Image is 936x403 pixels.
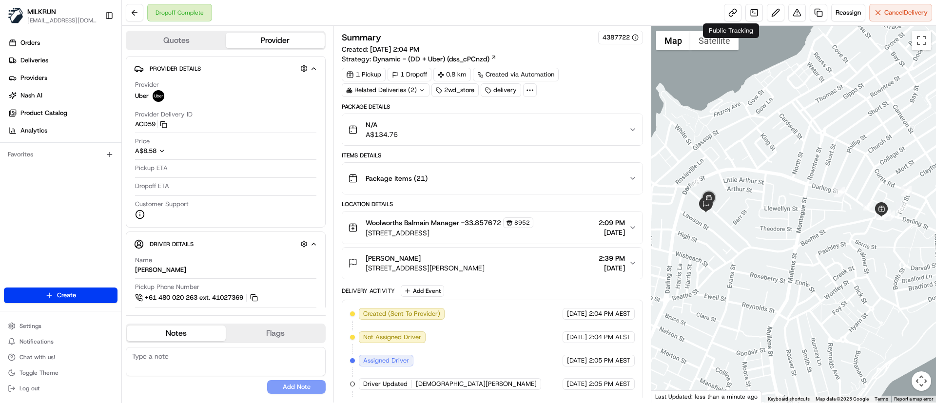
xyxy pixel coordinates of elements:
button: Reassign [831,4,865,21]
div: Created via Automation [473,68,559,81]
button: [PERSON_NAME][STREET_ADDRESS][PERSON_NAME]2:39 PM[DATE] [342,248,642,279]
span: MILKRUN [27,7,56,17]
span: 2:09 PM [599,218,625,228]
span: [DATE] [567,356,587,365]
span: Not Assigned Driver [363,333,421,342]
span: 2:05 PM AEST [589,380,630,388]
div: Location Details [342,200,643,208]
span: N/A [366,120,398,130]
div: Strategy: [342,54,497,64]
div: Related Deliveries (2) [342,83,429,97]
button: Keyboard shortcuts [768,396,810,403]
div: 0.8 km [433,68,471,81]
span: A$134.76 [366,130,398,139]
a: Analytics [4,123,121,138]
div: Favorites [4,147,117,162]
span: [STREET_ADDRESS] [366,228,533,238]
button: [EMAIL_ADDRESS][DOMAIN_NAME] [27,17,97,24]
span: Dynamic - (DD + Uber) (dss_cPCnzd) [373,54,489,64]
span: Provider Details [150,65,201,73]
span: 2:39 PM [599,253,625,263]
button: Woolworths Balmain Manager -33.8576728952[STREET_ADDRESS]2:09 PM[DATE] [342,211,642,244]
span: Uber [135,92,149,100]
button: N/AA$134.76 [342,114,642,145]
a: Report a map error [894,396,933,402]
a: Deliveries [4,53,121,68]
h3: Summary [342,33,381,42]
span: Pickup Phone Number [135,283,199,291]
button: Show street map [656,31,690,50]
div: 3 [884,211,895,221]
button: Create [4,288,117,303]
span: Woolworths Balmain Manager -33.857672 [366,218,501,228]
div: 2wd_store [431,83,479,97]
span: Pickup ETA [135,164,168,173]
button: Provider Details [134,60,317,77]
button: Quotes [127,33,226,48]
span: Cancel Delivery [884,8,928,17]
button: ACD59 [135,120,167,129]
button: 4387722 [603,33,639,42]
div: Public Tracking [703,23,759,38]
span: Reassign [836,8,861,17]
img: Google [654,390,686,403]
span: Product Catalog [20,109,67,117]
span: Driver Updated [363,380,408,388]
span: Provider [135,80,159,89]
button: Notes [127,326,226,341]
div: 12 [690,176,701,187]
div: Package Details [342,103,643,111]
span: [DEMOGRAPHIC_DATA][PERSON_NAME] [416,380,537,388]
a: Dynamic - (DD + Uber) (dss_cPCnzd) [373,54,497,64]
button: Map camera controls [912,371,931,391]
button: CancelDelivery [869,4,932,21]
span: A$8.58 [135,147,156,155]
span: Providers [20,74,47,82]
span: Deliveries [20,56,48,65]
span: [DATE] [567,309,587,318]
span: [STREET_ADDRESS][PERSON_NAME] [366,263,485,273]
div: Delivery Activity [342,287,395,295]
div: 10 [901,186,912,196]
span: Name [135,256,152,265]
img: uber-new-logo.jpeg [153,90,164,102]
div: [PERSON_NAME] [135,266,186,274]
button: Settings [4,319,117,333]
img: MILKRUN [8,8,23,23]
button: Log out [4,382,117,395]
span: [DATE] 2:04 PM [370,45,419,54]
button: Add Event [401,285,444,297]
span: Toggle Theme [19,369,58,377]
a: Nash AI [4,88,121,103]
div: 6 [880,210,891,220]
span: [PERSON_NAME] [366,253,421,263]
span: 8952 [514,219,530,227]
div: 7 [876,209,887,220]
span: Driver Details [150,240,194,248]
button: Notifications [4,335,117,348]
span: Customer Support [135,200,189,209]
button: Toggle Theme [4,366,117,380]
span: Price [135,137,150,146]
span: Created: [342,44,419,54]
span: Analytics [20,126,47,135]
a: Orders [4,35,121,51]
div: 8 [877,209,888,220]
button: Provider [226,33,325,48]
span: Chat with us! [19,353,55,361]
span: Log out [19,384,39,392]
span: [DATE] [567,380,587,388]
button: Flags [226,326,325,341]
span: Notifications [19,338,54,345]
span: Dropoff ETA [135,182,169,191]
span: 2:04 PM AEST [589,333,630,342]
div: Items Details [342,152,643,159]
button: Package Items (21) [342,163,642,194]
div: 5 [896,202,907,213]
span: Assigned Driver [363,356,409,365]
span: Provider Delivery ID [135,110,193,119]
span: Map data ©2025 Google [816,396,869,402]
div: 1 Dropoff [388,68,431,81]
